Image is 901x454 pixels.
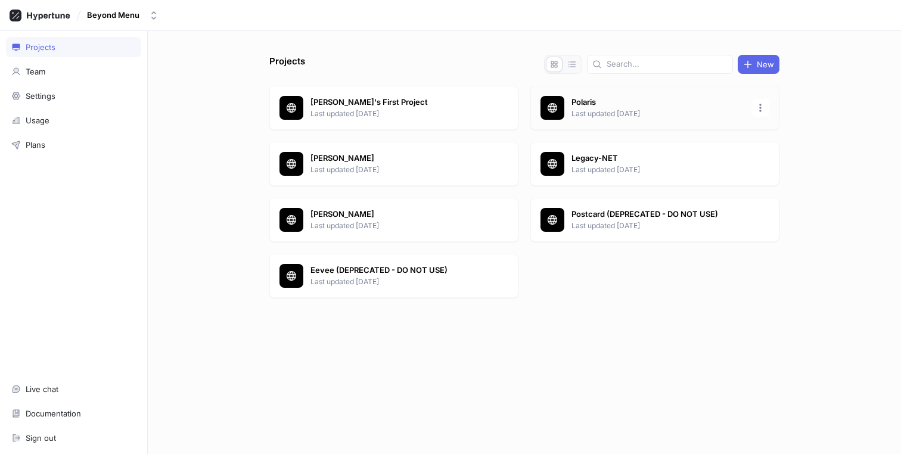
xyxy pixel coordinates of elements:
p: [PERSON_NAME]'s First Project [310,97,483,108]
p: [PERSON_NAME] [310,153,483,164]
button: Beyond Menu [82,5,163,25]
div: Live chat [26,384,58,394]
p: Legacy-NET [571,153,744,164]
button: New [738,55,779,74]
p: Polaris [571,97,744,108]
p: Postcard (DEPRECATED - DO NOT USE) [571,209,744,220]
p: Last updated [DATE] [571,164,744,175]
div: Settings [26,91,55,101]
a: Settings [6,86,141,106]
div: Documentation [26,409,81,418]
div: Projects [26,42,55,52]
p: [PERSON_NAME] [310,209,483,220]
p: Last updated [DATE] [310,276,483,287]
p: Last updated [DATE] [310,164,483,175]
p: Eevee (DEPRECATED - DO NOT USE) [310,265,483,276]
p: Last updated [DATE] [310,108,483,119]
p: Last updated [DATE] [310,220,483,231]
a: Team [6,61,141,82]
div: Usage [26,116,49,125]
p: Projects [269,55,305,74]
input: Search... [607,58,728,70]
div: Beyond Menu [87,10,139,20]
p: Last updated [DATE] [571,220,744,231]
div: Plans [26,140,45,150]
a: Plans [6,135,141,155]
a: Documentation [6,403,141,424]
div: Team [26,67,45,76]
span: New [757,61,774,68]
a: Usage [6,110,141,130]
div: Sign out [26,433,56,443]
a: Projects [6,37,141,57]
p: Last updated [DATE] [571,108,744,119]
